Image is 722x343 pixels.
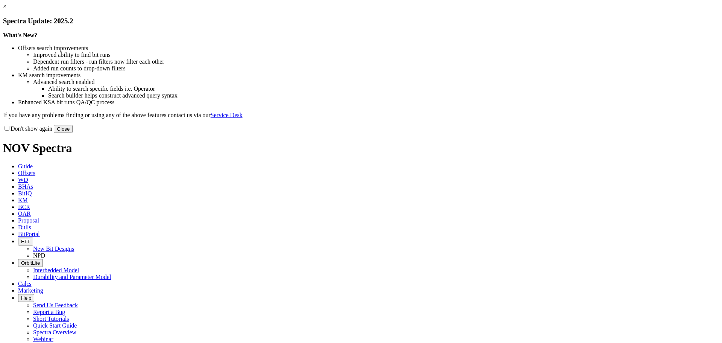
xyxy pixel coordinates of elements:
[33,58,719,65] li: Dependent run filters - run filters now filter each other
[33,79,719,85] li: Advanced search enabled
[18,224,31,230] span: Dulls
[33,274,111,280] a: Durability and Parameter Model
[33,65,719,72] li: Added run counts to drop-down filters
[33,52,719,58] li: Improved ability to find bit runs
[33,336,53,342] a: Webinar
[33,316,69,322] a: Short Tutorials
[18,163,33,169] span: Guide
[48,85,719,92] li: Ability to search specific fields i.e. Operator
[33,267,79,273] a: Interbedded Model
[18,204,30,210] span: BCR
[33,302,78,308] a: Send Us Feedback
[33,309,65,315] a: Report a Bug
[5,126,9,131] input: Don't show again
[48,92,719,99] li: Search builder helps construct advanced query syntax
[18,45,719,52] li: Offsets search improvements
[3,112,719,119] p: If you have any problems finding or using any of the above features contact us via our
[3,141,719,155] h1: NOV Spectra
[18,197,28,203] span: KM
[18,217,39,224] span: Proposal
[33,329,76,335] a: Spectra Overview
[211,112,243,118] a: Service Desk
[3,125,52,132] label: Don't show again
[3,32,37,38] strong: What's New?
[18,183,33,190] span: BHAs
[18,190,32,197] span: BitIQ
[18,72,719,79] li: KM search improvements
[18,280,32,287] span: Calcs
[18,177,28,183] span: WD
[3,17,719,25] h3: Spectra Update: 2025.2
[18,287,43,294] span: Marketing
[18,210,31,217] span: OAR
[33,322,77,329] a: Quick Start Guide
[21,295,31,301] span: Help
[18,170,35,176] span: Offsets
[33,252,45,259] a: NPD
[54,125,73,133] button: Close
[18,231,40,237] span: BitPortal
[33,245,74,252] a: New Bit Designs
[21,239,30,244] span: FTT
[21,260,40,266] span: OrbitLite
[18,99,719,106] li: Enhanced KSA bit runs QA/QC process
[3,3,6,9] a: ×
